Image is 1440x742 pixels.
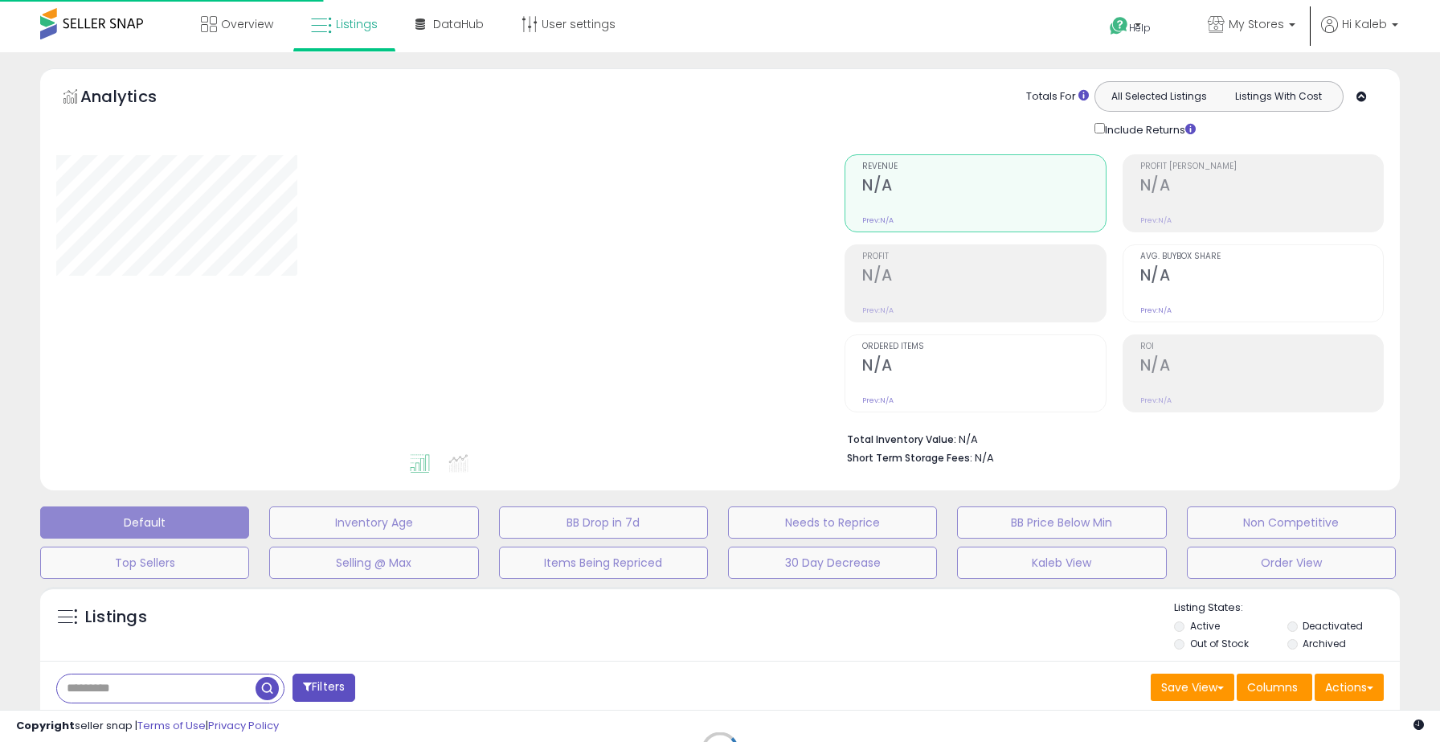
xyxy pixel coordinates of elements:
span: DataHub [433,16,484,32]
i: Get Help [1109,16,1129,36]
button: Items Being Repriced [499,547,708,579]
button: BB Price Below Min [957,506,1166,539]
button: 30 Day Decrease [728,547,937,579]
button: Inventory Age [269,506,478,539]
span: Profit [PERSON_NAME] [1140,162,1383,171]
div: seller snap | | [16,719,279,734]
b: Short Term Storage Fees: [847,451,972,465]
span: Profit [862,252,1105,261]
button: Top Sellers [40,547,249,579]
span: Avg. Buybox Share [1140,252,1383,261]
span: Help [1129,21,1151,35]
small: Prev: N/A [862,305,894,315]
small: Prev: N/A [1140,396,1172,405]
h2: N/A [1140,176,1383,198]
span: My Stores [1229,16,1284,32]
span: Revenue [862,162,1105,171]
button: Default [40,506,249,539]
b: Total Inventory Value: [847,432,956,446]
h2: N/A [1140,356,1383,378]
small: Prev: N/A [1140,215,1172,225]
div: Totals For [1026,89,1089,105]
small: Prev: N/A [1140,305,1172,315]
a: Hi Kaleb [1321,16,1398,52]
li: N/A [847,428,1372,448]
button: Needs to Reprice [728,506,937,539]
h2: N/A [862,266,1105,288]
h2: N/A [1140,266,1383,288]
span: N/A [975,450,994,465]
button: Kaleb View [957,547,1166,579]
button: All Selected Listings [1099,86,1219,107]
button: Non Competitive [1187,506,1396,539]
a: Help [1097,4,1182,52]
span: Listings [336,16,378,32]
small: Prev: N/A [862,215,894,225]
h5: Analytics [80,85,188,112]
button: Listings With Cost [1218,86,1338,107]
span: Overview [221,16,273,32]
div: Include Returns [1082,120,1215,138]
button: BB Drop in 7d [499,506,708,539]
h2: N/A [862,176,1105,198]
button: Selling @ Max [269,547,478,579]
small: Prev: N/A [862,396,894,405]
h2: N/A [862,356,1105,378]
span: Ordered Items [862,342,1105,351]
span: Hi Kaleb [1342,16,1387,32]
button: Order View [1187,547,1396,579]
strong: Copyright [16,718,75,733]
span: ROI [1140,342,1383,351]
